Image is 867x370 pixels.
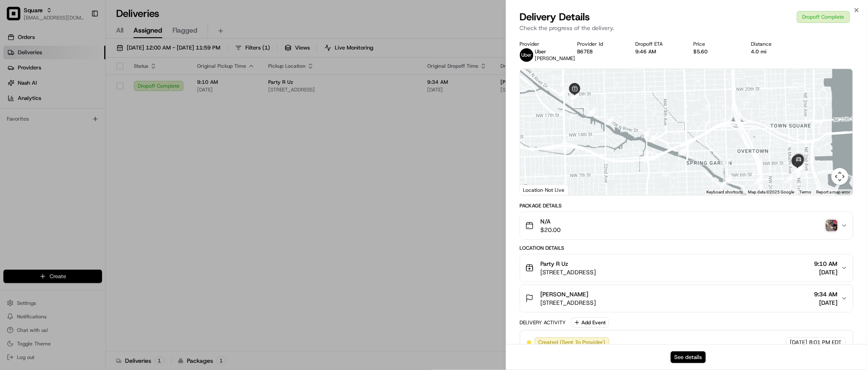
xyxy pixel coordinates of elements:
[541,226,561,234] span: $20.00
[751,41,796,47] div: Distance
[748,190,795,194] span: Map data ©2025 Google
[642,129,651,138] div: 9
[693,48,738,55] div: $5.60
[8,81,24,96] img: 1736555255976-a54dd68f-1ca7-489b-9aae-adbdc363a1c4
[751,48,796,55] div: 4.0 mi
[8,124,15,130] div: 📗
[8,34,154,47] p: Welcome 👋
[814,290,838,298] span: 9:34 AM
[541,290,589,298] span: [PERSON_NAME]
[520,254,853,282] button: Party R Uz[STREET_ADDRESS]9:10 AM[DATE]
[784,174,794,183] div: 15
[535,48,547,55] span: Uber
[578,48,593,55] button: B67E8
[586,108,596,117] div: 7
[541,217,561,226] span: N/A
[605,116,614,125] div: 8
[60,143,103,150] a: Powered byPylon
[649,133,659,142] div: 10
[754,175,764,184] div: 14
[541,260,569,268] span: Party R Uz
[80,123,136,131] span: API Documentation
[22,55,140,64] input: Clear
[678,146,688,156] div: 11
[559,87,568,96] div: 4
[541,268,596,276] span: [STREET_ADDRESS]
[520,24,854,32] p: Check the progress of the delivery.
[790,339,808,346] span: [DATE]
[707,189,743,195] button: Keyboard shortcuts
[520,319,566,326] div: Delivery Activity
[520,245,854,251] div: Location Details
[809,339,842,346] span: 8:01 PM EDT
[671,351,706,363] button: See details
[72,124,78,130] div: 💻
[522,184,550,195] img: Google
[636,48,680,55] div: 9:46 AM
[826,220,838,232] img: photo_proof_of_delivery image
[535,55,575,62] span: [PERSON_NAME]
[814,268,838,276] span: [DATE]
[520,48,534,62] img: uber-new-logo.jpeg
[693,41,738,47] div: Price
[68,119,139,135] a: 💻API Documentation
[800,190,811,194] a: Terms
[8,8,25,25] img: Nash
[29,89,107,96] div: We're available if you need us!
[84,144,103,150] span: Pylon
[29,81,139,89] div: Start new chat
[17,123,65,131] span: Knowledge Base
[522,184,550,195] a: Open this area in Google Maps (opens a new window)
[539,339,606,346] span: Created (Sent To Provider)
[721,158,730,168] div: 12
[520,202,854,209] div: Package Details
[817,190,850,194] a: Report a map error
[541,298,596,307] span: [STREET_ADDRESS]
[814,260,838,268] span: 9:10 AM
[814,298,838,307] span: [DATE]
[520,41,564,47] div: Provider
[144,83,154,94] button: Start new chat
[520,285,853,312] button: [PERSON_NAME][STREET_ADDRESS]9:34 AM[DATE]
[832,168,849,185] button: Map camera controls
[520,212,853,239] button: N/A$20.00photo_proof_of_delivery image
[723,175,733,184] div: 13
[578,41,622,47] div: Provider Id
[520,10,590,24] span: Delivery Details
[636,41,680,47] div: Dropoff ETA
[795,164,804,174] div: 20
[520,185,569,195] div: Location Not Live
[5,119,68,135] a: 📗Knowledge Base
[571,318,609,328] button: Add Event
